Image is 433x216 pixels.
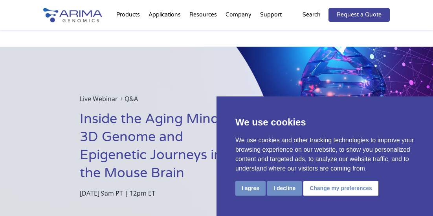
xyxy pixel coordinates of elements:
img: Arima-Genomics-logo [43,8,102,22]
p: We use cookies [235,115,414,129]
a: Request a Quote [328,8,390,22]
button: Change my preferences [303,181,378,196]
p: We use cookies and other tracking technologies to improve your browsing experience on our website... [235,136,414,173]
button: I decline [267,181,302,196]
p: Live Webinar + Q&A [80,94,240,110]
h1: Inside the Aging Mind: 3D Genome and Epigenetic Journeys in the Mouse Brain [80,110,240,188]
p: Search [303,10,321,20]
button: I agree [235,181,266,196]
p: [DATE] 9am PT | 12pm ET [80,188,240,198]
